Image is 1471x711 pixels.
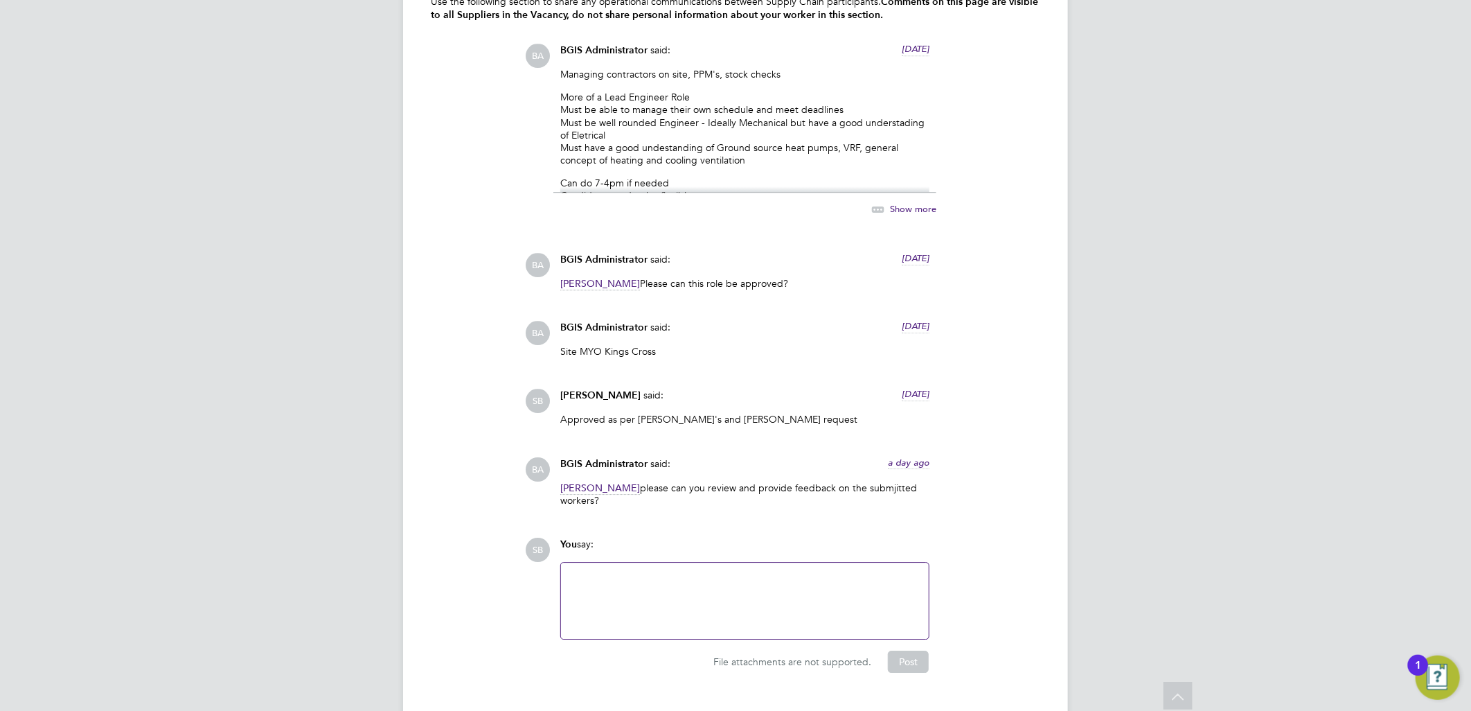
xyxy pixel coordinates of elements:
[650,253,670,265] span: said:
[560,538,577,550] span: You
[560,322,648,333] span: BGIS Administrator
[890,203,936,215] span: Show more
[713,656,871,668] span: File attachments are not supported.
[560,254,648,265] span: BGIS Administrator
[650,321,670,333] span: said:
[560,277,929,290] p: Please can this role be approved?
[560,177,929,240] p: Can do 7-4pm if needed Candidate need to be flexible on Overtime avaliable Must be experienced Ve...
[560,277,640,290] span: [PERSON_NAME]
[560,482,929,507] p: please can you review and provide feedback on the submjitted workers?
[560,538,929,562] div: say:
[650,44,670,56] span: said:
[526,538,550,562] span: SB
[526,457,550,482] span: BA
[526,44,550,68] span: BA
[902,43,929,55] span: [DATE]
[902,388,929,400] span: [DATE]
[902,320,929,332] span: [DATE]
[560,482,640,495] span: [PERSON_NAME]
[560,91,929,166] p: More of a Lead Engineer Role Must be able to manage their own schedule and meet deadlines Must be...
[1415,665,1421,683] div: 1
[560,345,929,358] p: Site MYO Kings Cross
[643,389,663,401] span: said:
[560,413,929,425] p: Approved as per [PERSON_NAME]'s and [PERSON_NAME] request
[1416,656,1460,700] button: Open Resource Center, 1 new notification
[902,252,929,264] span: [DATE]
[560,458,648,470] span: BGIS Administrator
[888,651,929,673] button: Post
[888,457,929,468] span: a day ago
[526,321,550,345] span: BA
[526,253,550,277] span: BA
[560,44,648,56] span: BGIS Administrator
[560,68,929,80] p: Managing contractors on site, PPM's, stock checks
[650,457,670,470] span: said:
[560,389,641,401] span: [PERSON_NAME]
[526,389,550,413] span: SB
